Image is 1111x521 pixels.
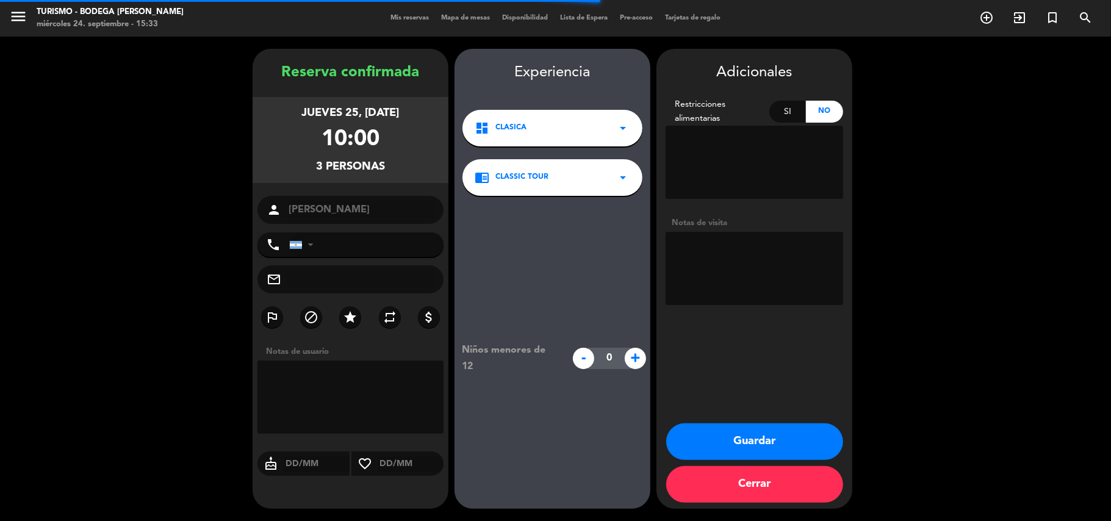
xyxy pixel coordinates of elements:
span: Mapa de mesas [435,15,496,21]
i: outlined_flag [265,310,279,325]
i: cake [257,456,284,471]
div: Adicionales [666,61,843,85]
div: 3 personas [316,158,385,176]
i: arrow_drop_down [616,170,630,185]
span: CLASSIC TOUR [495,171,548,184]
div: Si [769,101,807,123]
div: miércoles 24. septiembre - 15:33 [37,18,184,31]
i: add_circle_outline [979,10,994,25]
i: favorite_border [351,456,378,471]
div: Argentina: +54 [290,233,318,256]
div: Turismo - Bodega [PERSON_NAME] [37,6,184,18]
button: Cerrar [666,466,843,503]
i: mail_outline [267,272,281,287]
i: chrome_reader_mode [475,170,489,185]
span: - [573,348,594,369]
span: + [625,348,646,369]
i: arrow_drop_down [616,121,630,135]
i: exit_to_app [1012,10,1027,25]
i: menu [9,7,27,26]
div: Notas de usuario [260,345,448,358]
input: DD/MM [284,456,350,472]
div: Experiencia [455,61,650,85]
button: Guardar [666,423,843,460]
i: repeat [383,310,397,325]
span: Tarjetas de regalo [659,15,727,21]
span: Pre-acceso [614,15,659,21]
div: jueves 25, [DATE] [302,104,400,122]
i: star [343,310,358,325]
span: CLASICA [495,122,527,134]
div: Notas de visita [666,217,843,229]
i: block [304,310,318,325]
i: attach_money [422,310,436,325]
span: Mis reservas [384,15,435,21]
div: No [806,101,843,123]
i: person [267,203,281,217]
i: turned_in_not [1045,10,1060,25]
div: 10:00 [322,122,379,158]
div: Reserva confirmada [253,61,448,85]
button: menu [9,7,27,30]
i: phone [266,237,281,252]
span: Disponibilidad [496,15,554,21]
span: Lista de Espera [554,15,614,21]
input: DD/MM [378,456,444,472]
i: dashboard [475,121,489,135]
div: Restricciones alimentarias [666,98,769,126]
div: Niños menores de 12 [453,342,567,374]
i: search [1078,10,1093,25]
